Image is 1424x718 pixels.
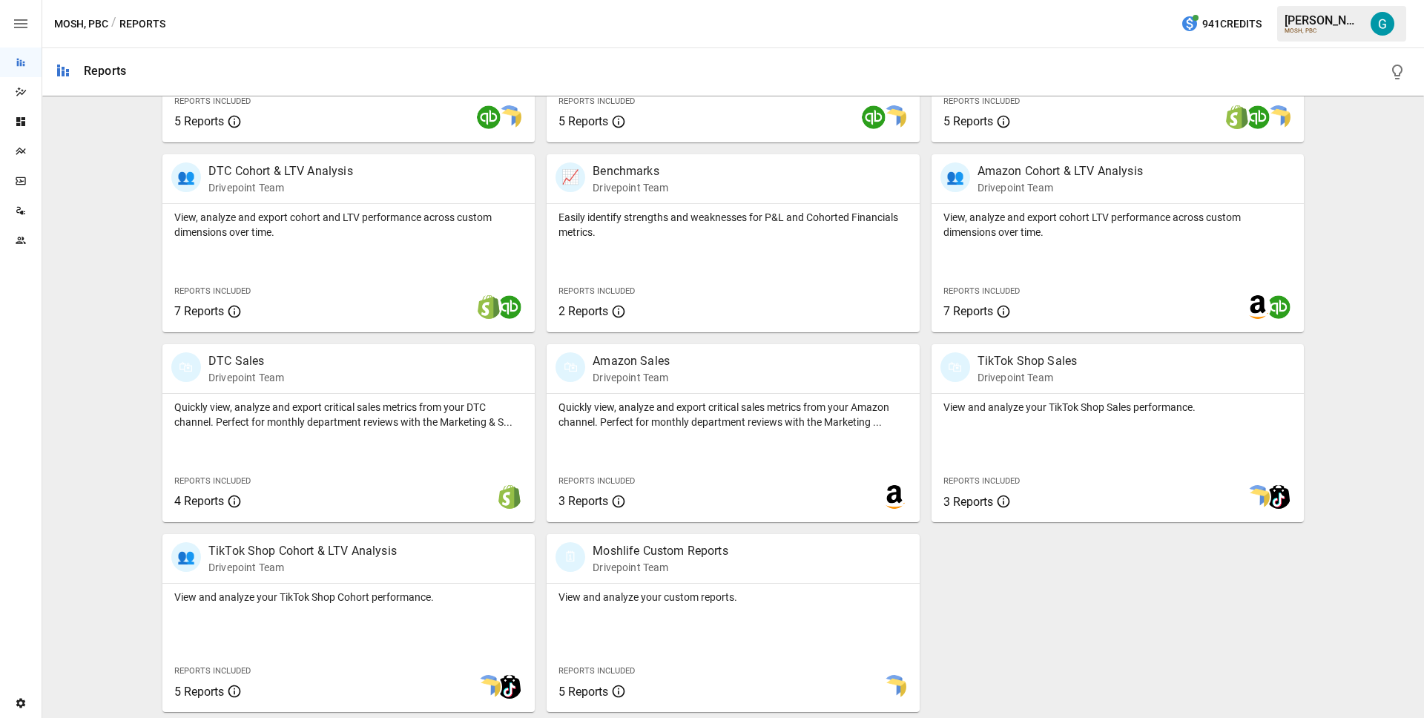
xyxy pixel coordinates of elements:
div: 🗓 [556,542,585,572]
p: View, analyze and export cohort and LTV performance across custom dimensions over time. [174,210,523,240]
span: 941 Credits [1202,15,1262,33]
span: 5 Reports [174,685,224,699]
p: Drivepoint Team [208,180,353,195]
div: 🛍 [940,352,970,382]
img: smart model [1267,105,1290,129]
span: Reports Included [558,666,635,676]
span: 5 Reports [558,114,608,128]
div: Reports [84,64,126,78]
span: 7 Reports [174,304,224,318]
p: Drivepoint Team [593,370,670,385]
span: Reports Included [558,476,635,486]
img: quickbooks [862,105,886,129]
span: 4 Reports [174,494,224,508]
div: MOSH, PBC [1285,27,1362,34]
span: 5 Reports [558,685,608,699]
span: Reports Included [943,96,1020,106]
p: Benchmarks [593,162,668,180]
span: Reports Included [943,476,1020,486]
div: 👥 [940,162,970,192]
p: Drivepoint Team [593,560,728,575]
button: MOSH, PBC [54,15,108,33]
img: quickbooks [1267,295,1290,319]
p: Quickly view, analyze and export critical sales metrics from your DTC channel. Perfect for monthl... [174,400,523,429]
span: Reports Included [174,666,251,676]
img: amazon [1246,295,1270,319]
span: 7 Reports [943,304,993,318]
p: View and analyze your custom reports. [558,590,907,605]
span: Reports Included [174,286,251,296]
img: quickbooks [477,105,501,129]
p: Drivepoint Team [978,180,1143,195]
img: tiktok [1267,485,1290,509]
img: smart model [883,675,906,699]
div: / [111,15,116,33]
span: Reports Included [558,96,635,106]
img: amazon [883,485,906,509]
p: View and analyze your TikTok Shop Cohort performance. [174,590,523,605]
div: 📈 [556,162,585,192]
p: View, analyze and export cohort LTV performance across custom dimensions over time. [943,210,1292,240]
p: TikTok Shop Cohort & LTV Analysis [208,542,397,560]
p: Amazon Sales [593,352,670,370]
button: Gavin Acres [1362,3,1403,45]
p: Amazon Cohort & LTV Analysis [978,162,1143,180]
p: Moshlife Custom Reports [593,542,728,560]
span: 5 Reports [174,114,224,128]
p: TikTok Shop Sales [978,352,1078,370]
p: Quickly view, analyze and export critical sales metrics from your Amazon channel. Perfect for mon... [558,400,907,429]
img: smart model [1246,485,1270,509]
p: Drivepoint Team [978,370,1078,385]
img: smart model [883,105,906,129]
img: tiktok [498,675,521,699]
div: 🛍 [556,352,585,382]
p: Drivepoint Team [208,560,397,575]
p: Drivepoint Team [593,180,668,195]
img: shopify [477,295,501,319]
p: Drivepoint Team [208,370,284,385]
img: shopify [498,485,521,509]
div: [PERSON_NAME] [1285,13,1362,27]
div: 👥 [171,162,201,192]
p: Easily identify strengths and weaknesses for P&L and Cohorted Financials metrics. [558,210,907,240]
span: Reports Included [943,286,1020,296]
button: 941Credits [1175,10,1268,38]
img: quickbooks [1246,105,1270,129]
span: 3 Reports [558,494,608,508]
span: 5 Reports [943,114,993,128]
p: DTC Sales [208,352,284,370]
span: 2 Reports [558,304,608,318]
span: Reports Included [174,476,251,486]
p: View and analyze your TikTok Shop Sales performance. [943,400,1292,415]
span: Reports Included [174,96,251,106]
img: smart model [498,105,521,129]
span: Reports Included [558,286,635,296]
img: quickbooks [498,295,521,319]
img: shopify [1225,105,1249,129]
img: Gavin Acres [1371,12,1394,36]
p: DTC Cohort & LTV Analysis [208,162,353,180]
div: 👥 [171,542,201,572]
span: 3 Reports [943,495,993,509]
div: 🛍 [171,352,201,382]
img: smart model [477,675,501,699]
